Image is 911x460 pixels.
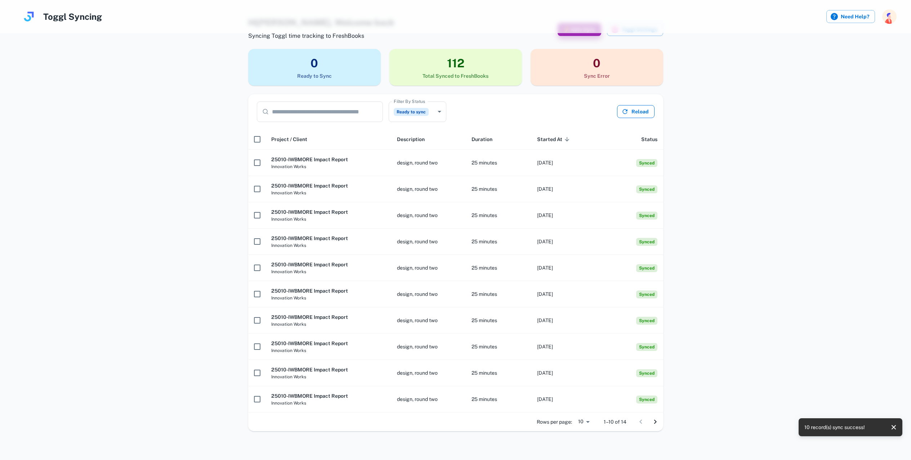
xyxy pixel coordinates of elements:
[617,105,655,118] button: Reload
[271,261,385,269] h6: 25010-IWBMORE Impact Report
[531,176,597,202] td: [DATE]
[466,281,532,307] td: 25 minutes
[271,392,385,400] h6: 25010-IWBMORE Impact Report
[636,185,657,193] span: Synced
[271,135,307,144] span: Project / Client
[648,415,662,429] button: Go to next page
[43,10,102,23] h4: Toggl Syncing
[271,234,385,242] h6: 25010-IWBMORE Impact Report
[531,281,597,307] td: [DATE]
[531,150,597,176] td: [DATE]
[804,420,865,434] div: 10 record(s) sync success!
[826,10,875,23] label: Need Help?
[389,72,522,80] h6: Total Synced to FreshBooks
[531,55,663,72] h3: 0
[271,287,385,295] h6: 25010-IWBMORE Impact Report
[248,72,381,80] h6: Ready to Sync
[466,255,532,281] td: 25 minutes
[391,255,466,281] td: design, round two
[271,163,385,170] span: Innovation Works
[248,129,663,412] div: scrollable content
[271,374,385,380] span: Innovation Works
[271,182,385,190] h6: 25010-IWBMORE Impact Report
[466,150,532,176] td: 25 minutes
[531,72,663,80] h6: Sync Error
[636,238,657,246] span: Synced
[391,334,466,360] td: design, round two
[389,102,446,122] div: Ready to sync
[397,135,425,144] span: Description
[271,190,385,196] span: Innovation Works
[466,334,532,360] td: 25 minutes
[391,176,466,202] td: design, round two
[531,334,597,360] td: [DATE]
[271,313,385,321] h6: 25010-IWBMORE Impact Report
[466,202,532,229] td: 25 minutes
[271,339,385,347] h6: 25010-IWBMORE Impact Report
[391,281,466,307] td: design, round two
[389,55,522,72] h3: 112
[636,343,657,351] span: Synced
[466,307,532,334] td: 25 minutes
[641,135,657,144] span: Status
[537,135,572,144] span: Started At
[882,9,897,24] img: photoURL
[636,396,657,403] span: Synced
[636,264,657,272] span: Synced
[531,202,597,229] td: [DATE]
[466,176,532,202] td: 25 minutes
[636,317,657,325] span: Synced
[636,290,657,298] span: Synced
[391,360,466,386] td: design, round two
[472,135,492,144] span: Duration
[271,347,385,354] span: Innovation Works
[604,418,626,426] p: 1–10 of 14
[394,108,429,116] span: Ready to sync
[888,421,899,433] button: close
[531,386,597,412] td: [DATE]
[391,229,466,255] td: design, round two
[466,386,532,412] td: 25 minutes
[636,212,657,220] span: Synced
[391,202,466,229] td: design, round two
[391,386,466,412] td: design, round two
[271,269,385,275] span: Innovation Works
[537,418,572,426] p: Rows per page:
[248,55,381,72] h3: 0
[271,295,385,301] span: Innovation Works
[271,208,385,216] h6: 25010-IWBMORE Impact Report
[271,155,385,163] h6: 25010-IWBMORE Impact Report
[466,360,532,386] td: 25 minutes
[531,255,597,281] td: [DATE]
[466,229,532,255] td: 25 minutes
[636,369,657,377] span: Synced
[248,32,394,40] span: Syncing Toggl time tracking to FreshBooks
[636,159,657,167] span: Synced
[271,366,385,374] h6: 25010-IWBMORE Impact Report
[531,307,597,334] td: [DATE]
[391,150,466,176] td: design, round two
[271,400,385,406] span: Innovation Works
[271,216,385,222] span: Innovation Works
[22,9,36,24] img: logo.svg
[531,229,597,255] td: [DATE]
[531,360,597,386] td: [DATE]
[271,321,385,328] span: Innovation Works
[575,416,592,427] div: 10
[394,98,425,104] label: Filter By Status
[391,307,466,334] td: design, round two
[271,242,385,249] span: Innovation Works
